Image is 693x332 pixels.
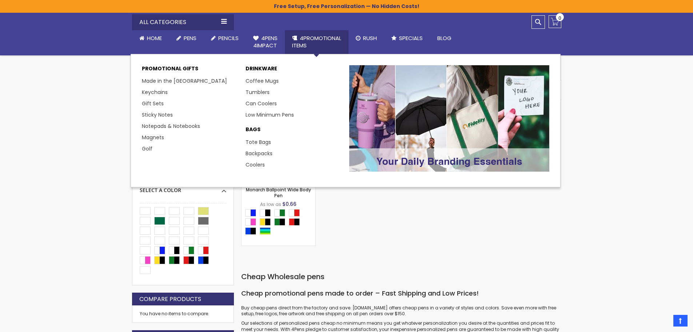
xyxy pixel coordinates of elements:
a: Sticky Notes [142,111,173,118]
span: 0 [558,15,561,22]
div: Yellow|Black [260,218,271,226]
div: White|Blue [245,209,256,216]
a: Low Minimum Pens [246,111,294,118]
h2: Cheap Wholesale pens [241,272,561,282]
span: Rush [363,34,377,42]
span: Home [147,34,162,42]
a: Backpacks [246,150,272,157]
div: Red|Black [289,218,300,226]
a: Coolers [246,161,265,168]
span: Blog [437,34,451,42]
a: Blog [430,30,459,46]
a: Home [132,30,169,46]
div: White|Red [289,209,300,216]
img: Promotional-Pens [349,65,549,172]
span: 4PROMOTIONAL ITEMS [292,34,341,49]
a: Monarch Ballpoint Wide Body Pen [246,187,311,199]
div: Select A Color [140,181,226,194]
a: BAGS [246,126,342,137]
div: Green|Black [274,218,285,226]
p: Promotional Gifts [142,65,238,76]
span: As low as [260,201,281,207]
a: Notepads & Notebooks [142,122,200,130]
span: Pens [184,34,196,42]
a: Can Coolers [246,100,277,107]
span: $0.66 [282,200,296,208]
h3: Cheap promotional pens made to order – Fast Shipping and Low Prices! [241,289,561,298]
a: Rush [349,30,384,46]
a: Tote Bags [246,138,271,146]
div: White|Black [260,209,271,216]
a: Coffee Mugs [246,77,279,85]
span: 4Pens 4impact [253,34,278,49]
div: Blue|Black [245,227,256,235]
a: Keychains [142,89,168,96]
div: White|Green [274,209,285,216]
a: Golf [142,145,152,152]
a: Magnets [142,134,164,141]
div: White|Pink [245,218,256,226]
div: All Categories [132,14,234,30]
a: Specials [384,30,430,46]
span: Specials [399,34,423,42]
div: Select A Color [245,209,315,237]
a: DRINKWARE [246,65,342,76]
a: 4PROMOTIONALITEMS [285,30,349,54]
p: Buy cheap pens direct from the factory and save. [DOMAIN_NAME] offers cheap pens in a variety of ... [241,305,561,317]
a: 4Pens4impact [246,30,285,54]
span: Pencils [218,34,239,42]
a: Pencils [204,30,246,46]
a: 0 [549,15,561,28]
a: Gift Sets [142,100,164,107]
a: Made in the [GEOGRAPHIC_DATA] [142,77,227,85]
strong: Compare Products [139,295,201,303]
a: Tumblers [246,89,270,96]
div: Assorted [260,227,271,235]
a: Pens [169,30,204,46]
div: You have no items to compare. [132,305,234,323]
